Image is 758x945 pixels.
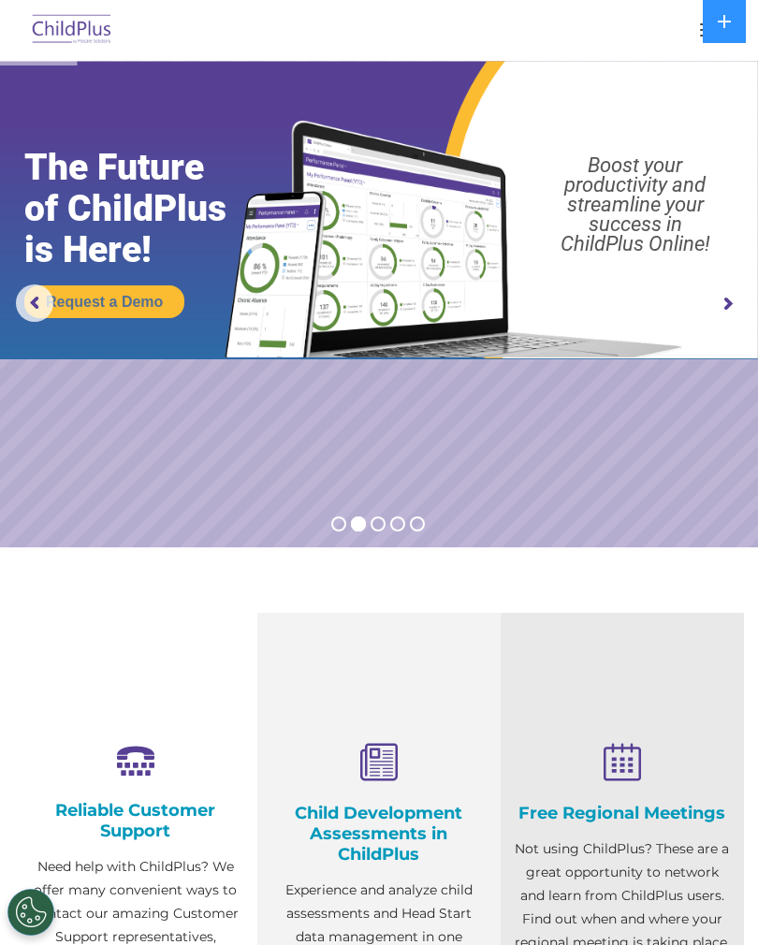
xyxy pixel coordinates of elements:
h4: Reliable Customer Support [28,800,243,841]
rs-layer: Boost your productivity and streamline your success in ChildPlus Online! [523,155,748,254]
img: ChildPlus by Procare Solutions [28,8,116,52]
h4: Child Development Assessments in ChildPlus [271,803,487,865]
a: Request a Demo [24,285,184,318]
h4: Free Regional Meetings [515,803,730,823]
rs-layer: The Future of ChildPlus is Here! [24,147,267,270]
button: Cookies Settings [7,889,54,936]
